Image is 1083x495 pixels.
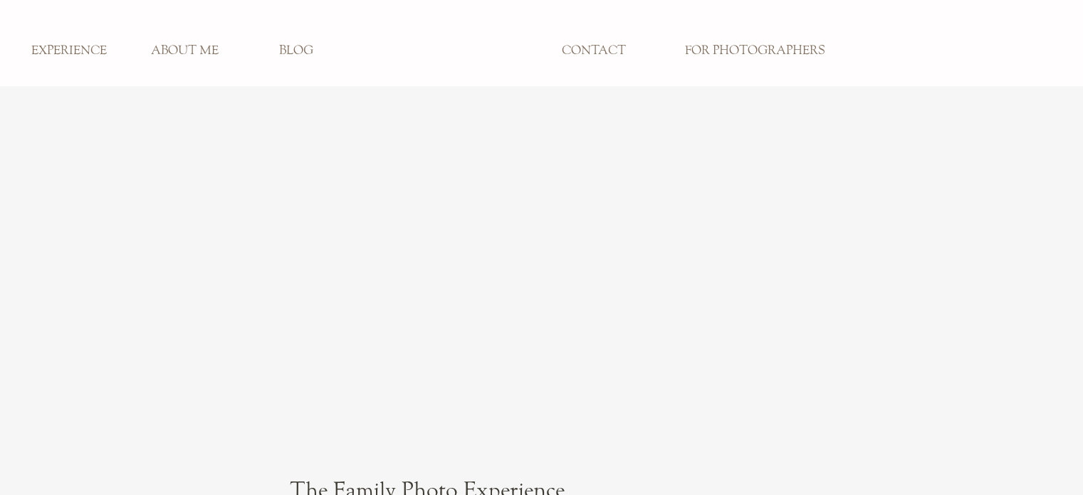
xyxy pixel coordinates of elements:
[137,43,231,59] a: ABOUT ME
[674,43,835,59] a: FOR PHOTOGRAPHERS
[22,43,116,59] a: EXPERIENCE
[547,43,641,59] a: CONTACT
[249,43,343,59] a: BLOG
